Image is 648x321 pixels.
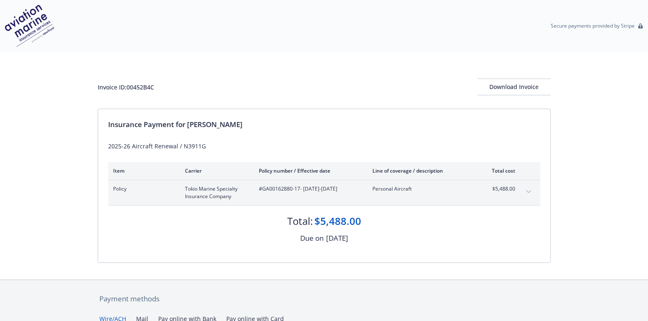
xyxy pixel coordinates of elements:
div: Insurance Payment for [PERSON_NAME] [108,119,540,130]
span: Tokio Marine Specialty Insurance Company [185,185,246,200]
div: 2025-26 Aircraft Renewal / N3911G [108,142,540,150]
span: $5,488.00 [484,185,515,193]
div: Total: [287,214,313,228]
button: expand content [522,185,535,199]
div: Total cost [484,167,515,174]
div: Payment methods [99,293,549,304]
span: Personal Aircraft [372,185,471,193]
div: Policy number / Effective date [259,167,359,174]
div: Item [113,167,172,174]
span: Policy [113,185,172,193]
div: Due on [300,233,324,244]
div: $5,488.00 [314,214,361,228]
div: Invoice ID: 00452B4C [98,83,154,92]
p: Secure payments provided by Stripe [551,22,635,29]
div: Line of coverage / description [372,167,471,174]
button: Download Invoice [478,79,551,95]
div: [DATE] [326,233,348,244]
div: PolicyTokio Marine Specialty Insurance Company#GA00162880-17- [DATE]-[DATE]Personal Aircraft$5,48... [108,180,540,205]
span: #GA00162880-17 - [DATE]-[DATE] [259,185,359,193]
div: Carrier [185,167,246,174]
